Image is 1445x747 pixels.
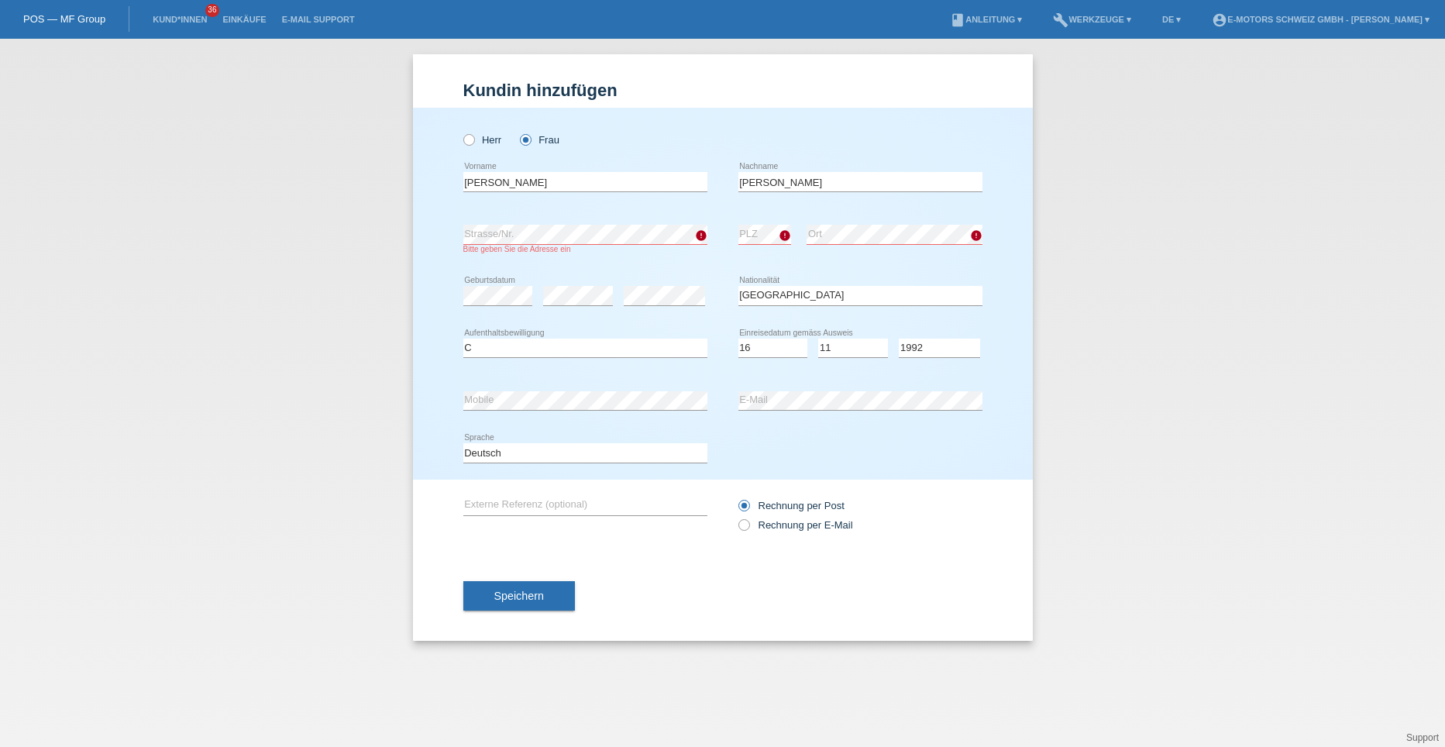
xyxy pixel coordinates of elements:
[695,229,707,242] i: error
[274,15,363,24] a: E-Mail Support
[970,229,982,242] i: error
[738,519,748,539] input: Rechnung per E-Mail
[1154,15,1189,24] a: DE ▾
[1406,732,1439,743] a: Support
[520,134,530,144] input: Frau
[1045,15,1139,24] a: buildWerkzeuge ▾
[738,500,845,511] label: Rechnung per Post
[463,245,707,253] div: Bitte geben Sie die Adresse ein
[494,590,544,602] span: Speichern
[215,15,274,24] a: Einkäufe
[1053,12,1068,28] i: build
[520,134,559,146] label: Frau
[463,581,575,611] button: Speichern
[1212,12,1227,28] i: account_circle
[942,15,1030,24] a: bookAnleitung ▾
[738,500,748,519] input: Rechnung per Post
[145,15,215,24] a: Kund*innen
[23,13,105,25] a: POS — MF Group
[738,519,853,531] label: Rechnung per E-Mail
[463,134,473,144] input: Herr
[205,4,219,17] span: 36
[463,134,502,146] label: Herr
[950,12,965,28] i: book
[1204,15,1437,24] a: account_circleE-Motors Schweiz GmbH - [PERSON_NAME] ▾
[463,81,982,100] h1: Kundin hinzufügen
[779,229,791,242] i: error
